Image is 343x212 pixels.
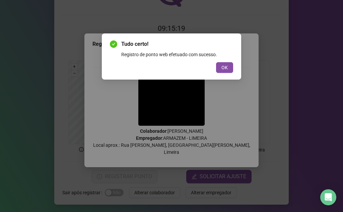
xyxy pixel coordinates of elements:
span: Tudo certo! [121,40,233,48]
span: OK [221,64,228,71]
span: check-circle [110,40,117,48]
div: Open Intercom Messenger [320,189,336,205]
button: OK [216,62,233,73]
div: Registro de ponto web efetuado com sucesso. [121,51,233,58]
